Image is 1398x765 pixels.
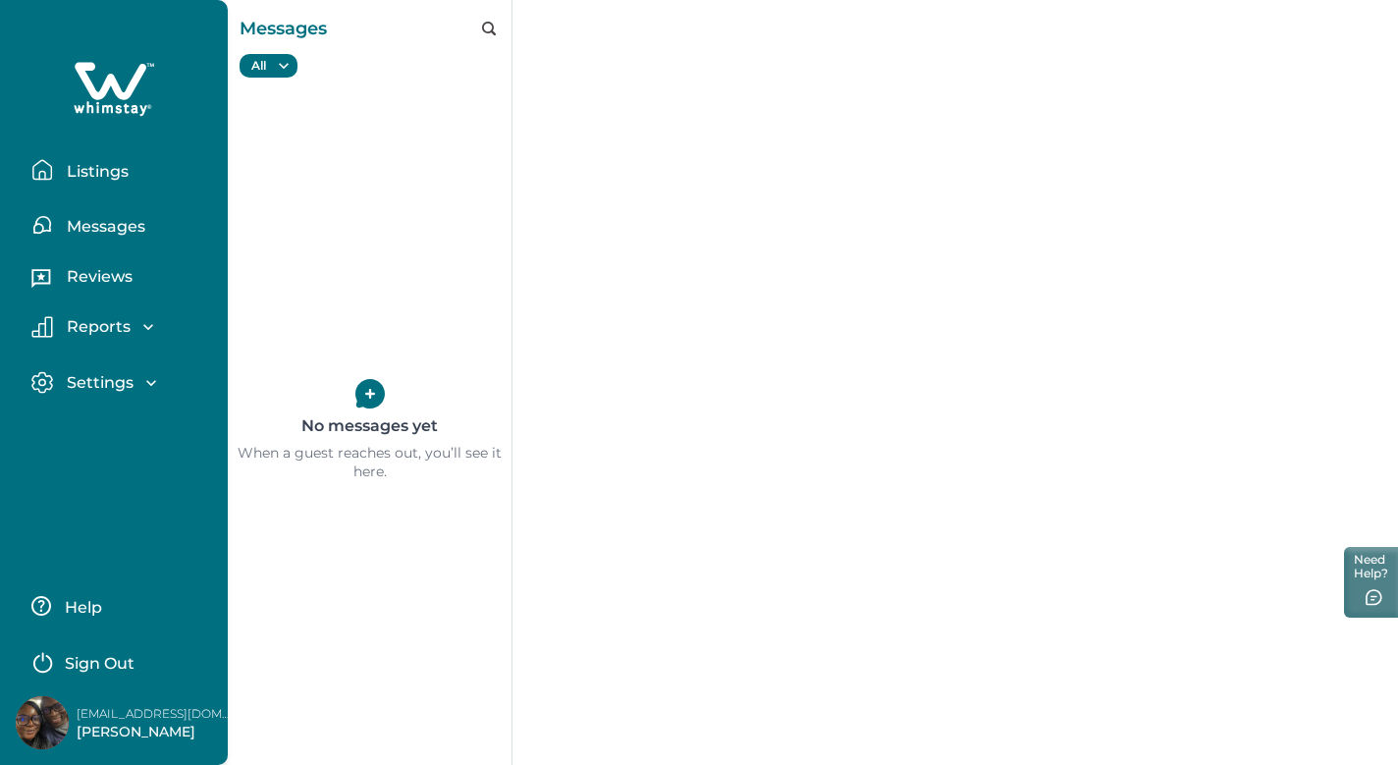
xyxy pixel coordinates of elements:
[61,317,131,337] p: Reports
[61,373,134,393] p: Settings
[77,723,234,742] p: [PERSON_NAME]
[16,696,69,749] img: Whimstay Host
[31,316,212,338] button: Reports
[482,22,496,35] button: search-icon
[65,654,134,674] p: Sign Out
[240,14,327,43] p: Messages
[240,54,297,78] button: All
[31,205,212,245] button: Messages
[59,598,102,618] p: Help
[228,444,511,482] p: When a guest reaches out, you’ll see it here.
[31,150,212,190] button: Listings
[61,162,129,182] p: Listings
[31,260,212,300] button: Reviews
[61,217,145,237] p: Messages
[301,409,438,444] p: No messages yet
[31,371,212,394] button: Settings
[31,641,205,681] button: Sign Out
[31,586,205,626] button: Help
[77,704,234,724] p: [EMAIL_ADDRESS][DOMAIN_NAME]
[61,267,133,287] p: Reviews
